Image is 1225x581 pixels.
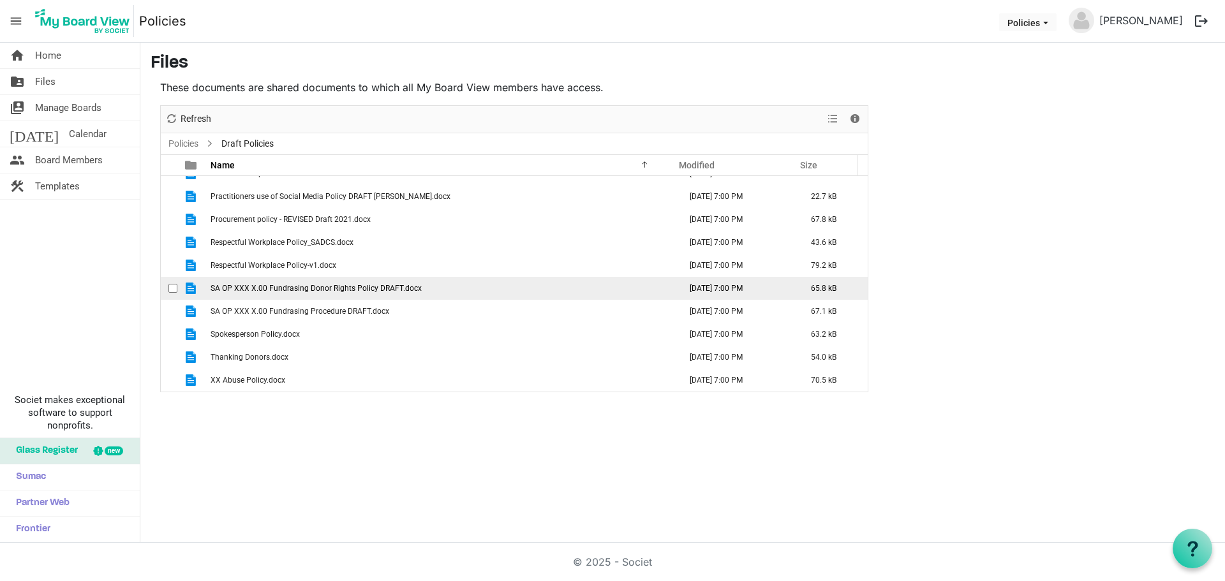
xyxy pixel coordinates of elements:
span: menu [4,9,28,33]
span: Societ makes exceptional software to support nonprofits. [6,393,134,432]
span: construction [10,173,25,199]
td: 67.8 kB is template cell column header Size [798,208,868,231]
span: switch_account [10,95,25,121]
h3: Files [151,53,1215,75]
span: Board Members [35,147,103,173]
div: View [822,106,844,133]
td: checkbox [161,208,177,231]
span: Calendar [69,121,107,147]
span: Modified [679,160,715,170]
td: March 13, 2023 7:00 PM column header Modified [676,208,798,231]
td: March 13, 2023 7:00 PM column header Modified [676,185,798,208]
td: is template cell column header type [177,231,207,254]
img: My Board View Logo [31,5,134,37]
td: is template cell column header type [177,185,207,208]
span: Name [211,160,235,170]
span: Frontier [10,517,50,542]
td: is template cell column header type [177,369,207,392]
td: March 13, 2023 7:00 PM column header Modified [676,254,798,277]
img: no-profile-picture.svg [1069,8,1094,33]
td: Respectful Workplace Policy-v1.docx is template cell column header Name [207,254,676,277]
td: March 13, 2023 7:00 PM column header Modified [676,369,798,392]
span: Respectful Workplace Policy-v1.docx [211,261,336,270]
a: My Board View Logo [31,5,139,37]
td: 43.6 kB is template cell column header Size [798,231,868,254]
div: new [105,446,123,455]
span: Thanking Donors.docx [211,353,288,362]
button: logout [1188,8,1215,34]
td: 63.2 kB is template cell column header Size [798,323,868,346]
td: checkbox [161,369,177,392]
td: checkbox [161,323,177,346]
div: Details [844,106,866,133]
span: XX Abuse Policy.docx [211,376,285,385]
p: These documents are shared documents to which all My Board View members have access. [160,80,868,95]
td: 67.1 kB is template cell column header Size [798,300,868,323]
td: is template cell column header type [177,346,207,369]
td: SA OP XXX X.00 Fundrasing Procedure DRAFT.docx is template cell column header Name [207,300,676,323]
td: checkbox [161,254,177,277]
td: March 13, 2023 7:00 PM column header Modified [676,346,798,369]
button: Refresh [163,111,214,127]
span: Sumac [10,464,46,490]
span: Home [35,43,61,68]
td: checkbox [161,346,177,369]
td: is template cell column header type [177,208,207,231]
td: SA OP XXX X.00 Fundrasing Donor Rights Policy DRAFT.docx is template cell column header Name [207,277,676,300]
span: SA OP XXX X.00 Fundrasing Procedure DRAFT.docx [211,307,389,316]
td: 79.2 kB is template cell column header Size [798,254,868,277]
td: is template cell column header type [177,254,207,277]
td: 65.8 kB is template cell column header Size [798,277,868,300]
span: Manage Boards [35,95,101,121]
span: Templates [35,173,80,199]
span: people [10,147,25,173]
td: checkbox [161,300,177,323]
a: © 2025 - Societ [573,555,652,568]
span: Size [800,160,817,170]
td: Respectful Workplace Policy_SADCS.docx is template cell column header Name [207,231,676,254]
td: is template cell column header type [177,300,207,323]
td: is template cell column header type [177,277,207,300]
span: Procurement policy - REVISED Draft 2021.docx [211,215,371,224]
td: XX Abuse Policy.docx is template cell column header Name [207,369,676,392]
td: checkbox [161,231,177,254]
td: Practitioners use of Social Media Policy DRAFT Agatha.docx is template cell column header Name [207,185,676,208]
span: Draft Policies [219,136,276,152]
td: March 13, 2023 7:00 PM column header Modified [676,231,798,254]
td: 22.7 kB is template cell column header Size [798,185,868,208]
span: Refresh [179,111,212,127]
span: folder_shared [10,69,25,94]
span: new draft template.docx [211,169,294,178]
a: Policies [139,8,186,34]
td: Spokesperson Policy.docx is template cell column header Name [207,323,676,346]
td: checkbox [161,185,177,208]
span: home [10,43,25,68]
td: checkbox [161,277,177,300]
a: Policies [166,136,201,152]
span: SA OP XXX X.00 Fundrasing Donor Rights Policy DRAFT.docx [211,284,422,293]
span: Spokesperson Policy.docx [211,330,300,339]
span: Files [35,69,56,94]
td: is template cell column header type [177,323,207,346]
td: March 13, 2023 7:00 PM column header Modified [676,300,798,323]
div: Refresh [161,106,216,133]
td: March 13, 2023 7:00 PM column header Modified [676,323,798,346]
span: [DATE] [10,121,59,147]
td: 54.0 kB is template cell column header Size [798,346,868,369]
span: Partner Web [10,490,70,516]
button: Policies dropdownbutton [999,13,1057,31]
td: March 13, 2023 7:00 PM column header Modified [676,277,798,300]
span: Practitioners use of Social Media Policy DRAFT [PERSON_NAME].docx [211,192,450,201]
span: Respectful Workplace Policy_SADCS.docx [211,238,353,247]
a: [PERSON_NAME] [1094,8,1188,33]
span: Glass Register [10,438,78,464]
td: Procurement policy - REVISED Draft 2021.docx is template cell column header Name [207,208,676,231]
td: 70.5 kB is template cell column header Size [798,369,868,392]
button: Details [847,111,864,127]
button: View dropdownbutton [825,111,840,127]
td: Thanking Donors.docx is template cell column header Name [207,346,676,369]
